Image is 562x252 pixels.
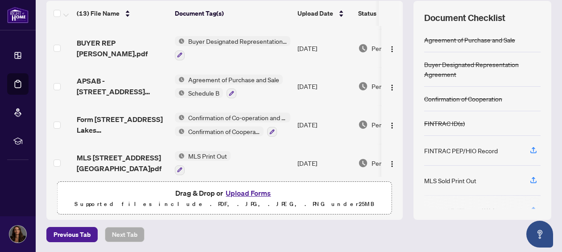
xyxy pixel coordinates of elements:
[358,81,368,91] img: Document Status
[175,187,273,199] span: Drag & Drop or
[63,199,386,210] p: Supported files include .PDF, .JPG, .JPEG, .PNG under 25 MB
[372,43,416,53] span: Pending Review
[424,35,515,45] div: Agreement of Purchase and Sale
[58,182,392,215] span: Drag & Drop orUpload FormsSupported files include .PDF, .JPG, .JPEG, .PNG under25MB
[175,113,185,122] img: Status Icon
[185,126,264,136] span: Confirmation of Cooperation
[385,118,399,132] button: Logo
[385,156,399,170] button: Logo
[175,151,231,175] button: Status IconMLS Print Out
[54,227,91,242] span: Previous Tab
[46,227,98,242] button: Previous Tab
[294,144,355,182] td: [DATE]
[105,227,145,242] button: Next Tab
[372,158,416,168] span: Pending Review
[185,88,223,98] span: Schedule B
[358,8,376,18] span: Status
[7,7,29,23] img: logo
[175,75,283,99] button: Status IconAgreement of Purchase and SaleStatus IconSchedule B
[294,105,355,144] td: [DATE]
[175,113,290,137] button: Status IconConfirmation of Co-operation and Representation—Buyer/SellerStatus IconConfirmation of...
[77,38,168,59] span: BUYER REP [PERSON_NAME].pdf
[388,122,396,129] img: Logo
[294,1,355,26] th: Upload Date
[185,36,290,46] span: Buyer Designated Representation Agreement
[526,221,553,248] button: Open asap
[294,29,355,67] td: [DATE]
[171,1,294,26] th: Document Tag(s)
[424,12,505,24] span: Document Checklist
[175,88,185,98] img: Status Icon
[358,43,368,53] img: Document Status
[175,36,290,60] button: Status IconBuyer Designated Representation Agreement
[175,126,185,136] img: Status Icon
[185,151,231,161] span: MLS Print Out
[388,46,396,53] img: Logo
[358,120,368,130] img: Document Status
[185,113,290,122] span: Confirmation of Co-operation and Representation—Buyer/Seller
[372,81,416,91] span: Pending Review
[77,76,168,97] span: APSAB - [STREET_ADDRESS][GEOGRAPHIC_DATA] [GEOGRAPHIC_DATA]pdf
[385,41,399,55] button: Logo
[77,114,168,135] span: Form [STREET_ADDRESS] Lakes [GEOGRAPHIC_DATA]pdf
[294,67,355,106] td: [DATE]
[223,187,273,199] button: Upload Forms
[424,176,476,185] div: MLS Sold Print Out
[372,120,416,130] span: Pending Review
[355,1,430,26] th: Status
[9,226,26,243] img: Profile Icon
[385,79,399,93] button: Logo
[424,59,541,79] div: Buyer Designated Representation Agreement
[298,8,333,18] span: Upload Date
[77,152,168,174] span: MLS [STREET_ADDRESS][GEOGRAPHIC_DATA]pdf
[77,8,120,18] span: (13) File Name
[73,1,171,26] th: (13) File Name
[424,94,502,104] div: Confirmation of Cooperation
[388,160,396,168] img: Logo
[175,151,185,161] img: Status Icon
[185,75,283,84] span: Agreement of Purchase and Sale
[424,118,465,128] div: FINTRAC ID(s)
[175,75,185,84] img: Status Icon
[388,84,396,91] img: Logo
[358,158,368,168] img: Document Status
[424,146,498,155] div: FINTRAC PEP/HIO Record
[175,36,185,46] img: Status Icon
